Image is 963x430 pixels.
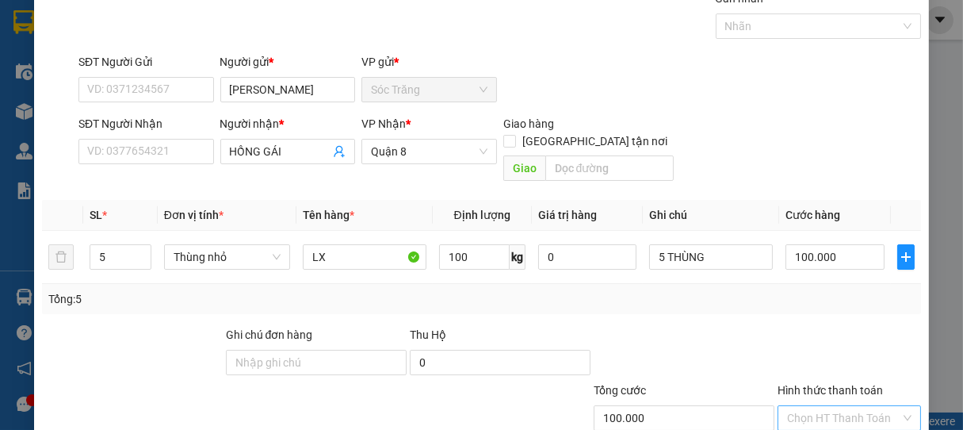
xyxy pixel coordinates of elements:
[361,117,406,130] span: VP Nhận
[48,290,373,308] div: Tổng: 5
[109,86,211,103] li: VP Quận 8
[538,209,597,221] span: Giá trị hàng
[371,78,487,102] span: Sóc Trăng
[109,106,120,117] span: environment
[643,200,779,231] th: Ghi chú
[90,209,102,221] span: SL
[8,8,63,63] img: logo.jpg
[649,244,773,270] input: Ghi Chú
[220,53,356,71] div: Người gửi
[48,244,74,270] button: delete
[333,145,346,158] span: user-add
[78,115,214,132] div: SĐT Người Nhận
[410,328,446,341] span: Thu Hộ
[8,106,19,117] span: environment
[8,8,230,67] li: Vĩnh Thành (Sóc Trăng)
[220,115,356,132] div: Người nhận
[594,384,646,397] span: Tổng cước
[516,132,674,150] span: [GEOGRAPHIC_DATA] tận nơi
[174,245,281,269] span: Thùng nhỏ
[164,209,224,221] span: Đơn vị tính
[545,155,674,181] input: Dọc đường
[303,244,426,270] input: VD: Bàn, Ghế
[898,251,915,263] span: plus
[8,86,109,103] li: VP Sóc Trăng
[897,244,915,270] button: plus
[226,350,407,375] input: Ghi chú đơn hàng
[226,328,313,341] label: Ghi chú đơn hàng
[510,244,525,270] span: kg
[538,244,637,270] input: 0
[371,140,487,163] span: Quận 8
[454,209,510,221] span: Định lượng
[303,209,354,221] span: Tên hàng
[785,209,840,221] span: Cước hàng
[503,155,545,181] span: Giao
[78,53,214,71] div: SĐT Người Gửi
[778,384,883,397] label: Hình thức thanh toán
[361,53,497,71] div: VP gửi
[503,117,554,130] span: Giao hàng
